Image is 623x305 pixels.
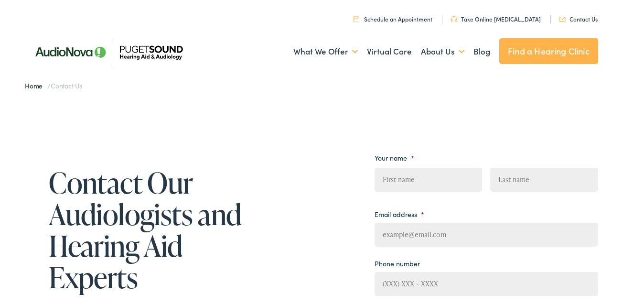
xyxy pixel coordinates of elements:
span: / [25,81,82,90]
a: Find a Hearing Clinic [499,38,598,64]
img: utility icon [354,16,359,22]
a: Home [25,81,47,90]
span: Contact Us [51,81,82,90]
label: Email address [375,210,424,218]
img: utility icon [451,16,457,22]
a: Blog [473,34,490,69]
a: Schedule an Appointment [354,15,432,23]
a: About Us [421,34,464,69]
a: Virtual Care [367,34,412,69]
input: First name [375,168,482,192]
input: example@email.com [375,223,598,247]
label: Phone number [375,259,420,268]
input: (XXX) XXX - XXXX [375,272,598,296]
input: Last name [490,168,598,192]
h1: Contact Our Audiologists and Hearing Aid Experts [49,167,245,293]
a: What We Offer [293,34,358,69]
label: Your name [375,153,414,162]
img: utility icon [559,17,566,22]
a: Take Online [MEDICAL_DATA] [451,15,541,23]
a: Contact Us [559,15,598,23]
